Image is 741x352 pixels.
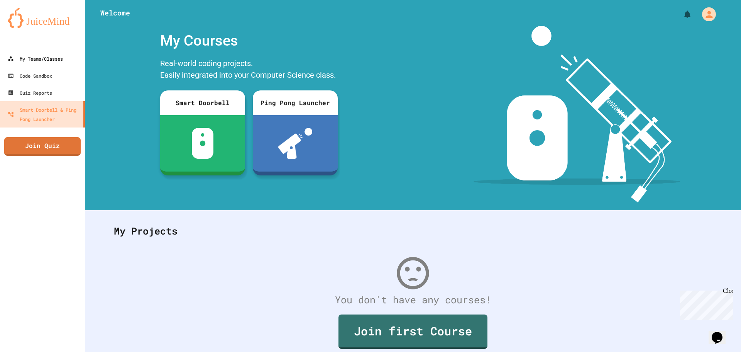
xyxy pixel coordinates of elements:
[677,287,733,320] iframe: chat widget
[156,56,342,85] div: Real-world coding projects. Easily integrated into your Computer Science class.
[4,137,81,156] a: Join Quiz
[106,216,720,246] div: My Projects
[474,26,680,202] img: banner-image-my-projects.png
[253,90,338,115] div: Ping Pong Launcher
[8,54,63,63] div: My Teams/Classes
[278,128,313,159] img: ppl-with-ball.png
[106,292,720,307] div: You don't have any courses!
[8,105,80,124] div: Smart Doorbell & Ping Pong Launcher
[694,5,718,23] div: My Account
[709,321,733,344] iframe: chat widget
[8,88,52,97] div: Quiz Reports
[3,3,53,49] div: Chat with us now!Close
[8,71,52,80] div: Code Sandbox
[668,8,694,21] div: My Notifications
[192,128,214,159] img: sdb-white.svg
[338,315,487,349] a: Join first Course
[156,26,342,56] div: My Courses
[160,90,245,115] div: Smart Doorbell
[8,8,77,28] img: logo-orange.svg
